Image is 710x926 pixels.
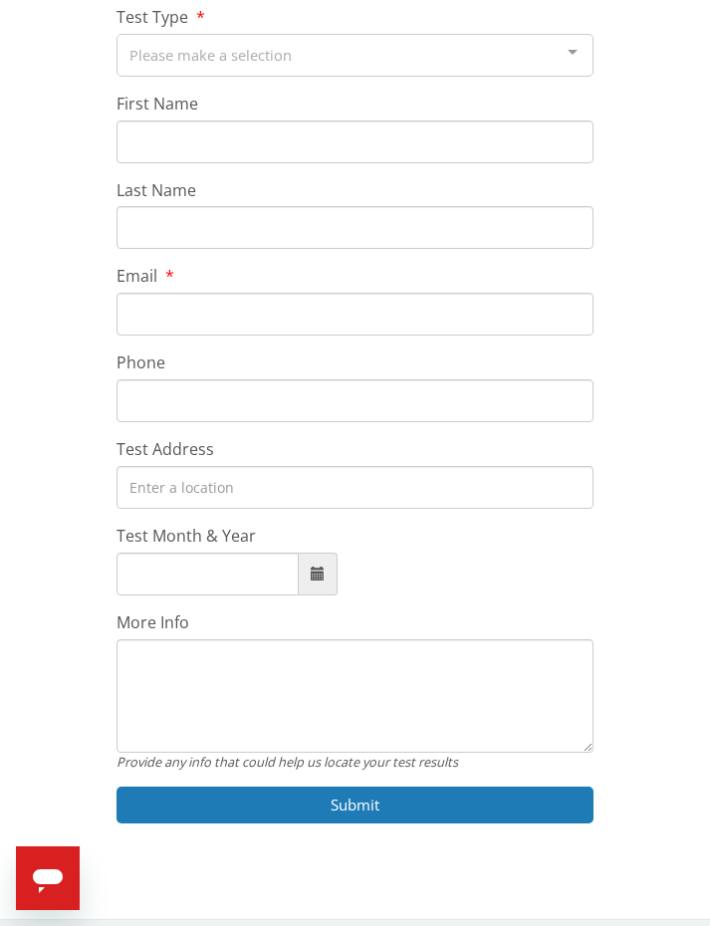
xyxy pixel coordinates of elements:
div: Provide any info that could help us locate your test results [117,753,592,771]
span: First Name [117,93,198,115]
button: Submit [117,787,592,823]
span: More Info [117,611,189,633]
span: Last Name [117,179,196,201]
input: Enter a location [117,466,592,509]
span: Test Type [117,6,188,28]
span: Phone [117,351,165,373]
span: Please make a selection [129,43,292,66]
iframe: Button to launch messaging window, conversation in progress [16,846,80,910]
span: Test Address [117,438,214,460]
span: Email [117,265,157,287]
span: Test Month & Year [117,525,256,547]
